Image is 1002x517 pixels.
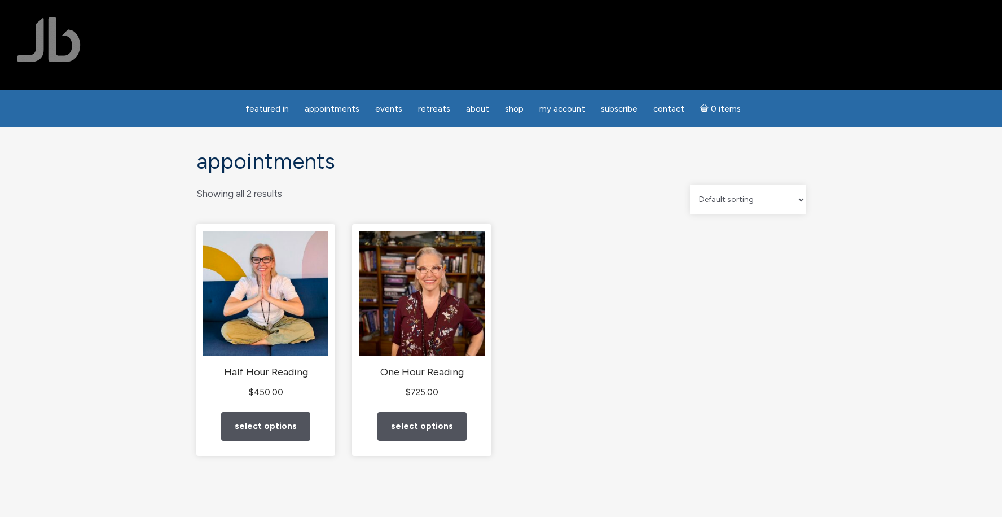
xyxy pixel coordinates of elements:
[245,104,289,114] span: featured in
[359,231,484,400] a: One Hour Reading $725.00
[17,17,81,62] img: Jamie Butler. The Everyday Medium
[653,104,684,114] span: Contact
[203,231,328,356] img: Half Hour Reading
[203,366,328,379] h2: Half Hour Reading
[418,104,450,114] span: Retreats
[239,98,296,120] a: featured in
[505,104,524,114] span: Shop
[693,97,748,120] a: Cart0 items
[466,104,489,114] span: About
[359,366,484,379] h2: One Hour Reading
[196,150,806,174] h1: Appointments
[498,98,530,120] a: Shop
[700,104,711,114] i: Cart
[690,185,806,214] select: Shop order
[459,98,496,120] a: About
[203,231,328,400] a: Half Hour Reading $450.00
[594,98,644,120] a: Subscribe
[305,104,359,114] span: Appointments
[406,387,411,397] span: $
[411,98,457,120] a: Retreats
[249,387,283,397] bdi: 450.00
[711,105,741,113] span: 0 items
[406,387,438,397] bdi: 725.00
[647,98,691,120] a: Contact
[375,104,402,114] span: Events
[359,231,484,356] img: One Hour Reading
[196,185,282,203] p: Showing all 2 results
[377,412,467,441] a: Add to cart: “One Hour Reading”
[533,98,592,120] a: My Account
[601,104,638,114] span: Subscribe
[298,98,366,120] a: Appointments
[221,412,310,441] a: Add to cart: “Half Hour Reading”
[249,387,254,397] span: $
[368,98,409,120] a: Events
[539,104,585,114] span: My Account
